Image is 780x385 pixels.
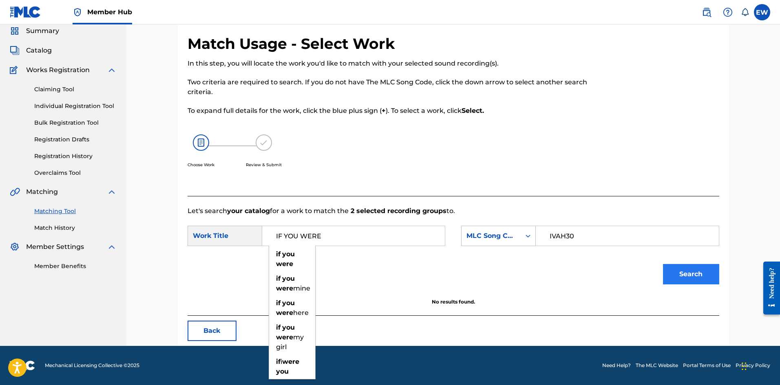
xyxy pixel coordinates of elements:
img: expand [107,187,117,197]
strong: were [282,358,299,365]
img: MLC Logo [10,6,41,18]
img: help [723,7,733,17]
img: logo [10,361,35,370]
a: Matching Tool [34,207,117,216]
a: Individual Registration Tool [34,102,117,110]
h2: Match Usage - Select Work [188,35,399,53]
img: Matching [10,187,20,197]
a: The MLC Website [636,362,678,369]
strong: were [276,309,293,317]
span: my girl [276,333,304,351]
a: Privacy Policy [736,362,770,369]
a: Public Search [698,4,715,20]
div: User Menu [754,4,770,20]
a: Claiming Tool [34,85,117,94]
iframe: Chat Widget [739,346,780,385]
strong: if [276,358,281,365]
strong: + [382,107,386,114]
p: Review & Submit [246,162,282,168]
div: MLC Song Code [466,231,516,241]
strong: your catalog [227,207,270,215]
p: Two criteria are required to search. If you do not have The MLC Song Code, click the down arrow t... [188,77,597,97]
div: Drag [742,354,747,378]
a: Match History [34,224,117,232]
img: Member Settings [10,242,20,252]
a: Need Help? [602,362,631,369]
a: Registration Drafts [34,135,117,144]
strong: if [276,250,281,258]
img: 26af456c4569493f7445.svg [193,134,209,151]
p: To expand full details for the work, click the blue plus sign ( ). To select a work, click [188,106,597,116]
strong: you [282,299,295,307]
span: Catalog [26,46,52,55]
span: Summary [26,26,59,36]
a: Portal Terms of Use [683,362,731,369]
strong: if [276,323,281,331]
div: Notifications [741,8,749,16]
img: Summary [10,26,20,36]
strong: were [276,260,293,268]
strong: you [282,275,295,282]
span: Mechanical Licensing Collective © 2025 [45,362,139,369]
img: Works Registration [10,65,20,75]
span: Member Hub [87,7,132,17]
span: mine [293,284,310,292]
a: Overclaims Tool [34,169,117,177]
a: Bulk Registration Tool [34,119,117,127]
button: Back [188,321,236,341]
a: Registration History [34,152,117,161]
a: SummarySummary [10,26,59,36]
span: Works Registration [26,65,90,75]
span: i [281,358,282,365]
img: Catalog [10,46,20,55]
a: Member Benefits [34,262,117,271]
strong: you [282,250,295,258]
p: No results found. [188,298,719,306]
span: here [293,309,309,317]
strong: you [282,323,295,331]
img: Top Rightsholder [73,7,82,17]
strong: you [276,367,289,375]
button: Search [663,264,719,284]
strong: if [276,299,281,307]
strong: if [276,275,281,282]
img: 173f8e8b57e69610e344.svg [256,134,272,151]
strong: Select. [462,107,484,114]
img: expand [107,65,117,75]
img: expand [107,242,117,252]
strong: were [276,284,293,292]
img: search [702,7,712,17]
p: Choose Work [188,162,214,168]
span: Member Settings [26,242,84,252]
p: Let's search for a work to match the to. [188,206,719,216]
iframe: Resource Center [757,255,780,321]
a: CatalogCatalog [10,46,52,55]
div: Help [720,4,736,20]
span: Matching [26,187,58,197]
p: In this step, you will locate the work you'd like to match with your selected sound recording(s). [188,59,597,68]
strong: were [276,333,293,341]
form: Search Form [188,216,719,298]
strong: 2 selected recording groups [349,207,446,215]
